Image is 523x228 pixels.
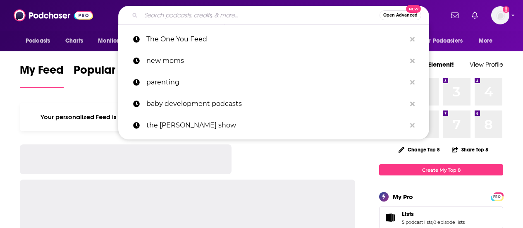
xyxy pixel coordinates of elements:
a: PRO [492,193,502,199]
p: baby development podcasts [146,93,406,115]
a: Create My Top 8 [379,164,503,175]
a: My Feed [20,63,64,88]
span: Lists [402,210,414,218]
span: More [479,35,493,47]
span: Popular Feed [74,63,144,82]
button: open menu [473,33,503,49]
p: parenting [146,72,406,93]
a: Charts [60,33,88,49]
button: open menu [92,33,138,49]
span: New [406,5,421,13]
svg: Add a profile image [503,6,509,13]
a: View Profile [470,60,503,68]
div: Your personalized Feed is curated based on the Podcasts, Creators, Users, and Lists that you Follow. [20,103,355,131]
img: User Profile [491,6,509,24]
a: 0 episode lists [433,219,465,225]
span: Podcasts [26,35,50,47]
p: new moms [146,50,406,72]
a: parenting [118,72,429,93]
button: Share Top 8 [451,142,489,158]
img: Podchaser - Follow, Share and Rate Podcasts [14,7,93,23]
a: new moms [118,50,429,72]
span: Open Advanced [383,13,418,17]
a: 5 podcast lists [402,219,432,225]
span: PRO [492,194,502,200]
a: Lists [382,212,399,223]
a: Show notifications dropdown [448,8,462,22]
p: The One You Feed [146,29,406,50]
a: Lists [402,210,465,218]
span: My Feed [20,63,64,82]
span: Logged in as SimonElement [491,6,509,24]
a: the [PERSON_NAME] show [118,115,429,136]
div: Search podcasts, credits, & more... [118,6,429,25]
a: baby development podcasts [118,93,429,115]
button: Show profile menu [491,6,509,24]
span: Charts [65,35,83,47]
button: Open AdvancedNew [380,10,421,20]
button: open menu [20,33,61,49]
span: Monitoring [98,35,127,47]
a: The One You Feed [118,29,429,50]
span: For Podcasters [423,35,463,47]
p: the mel robbins show [146,115,406,136]
a: Show notifications dropdown [468,8,481,22]
a: Popular Feed [74,63,144,88]
button: open menu [418,33,475,49]
button: Change Top 8 [394,144,445,155]
div: My Pro [393,193,413,201]
input: Search podcasts, credits, & more... [141,9,380,22]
